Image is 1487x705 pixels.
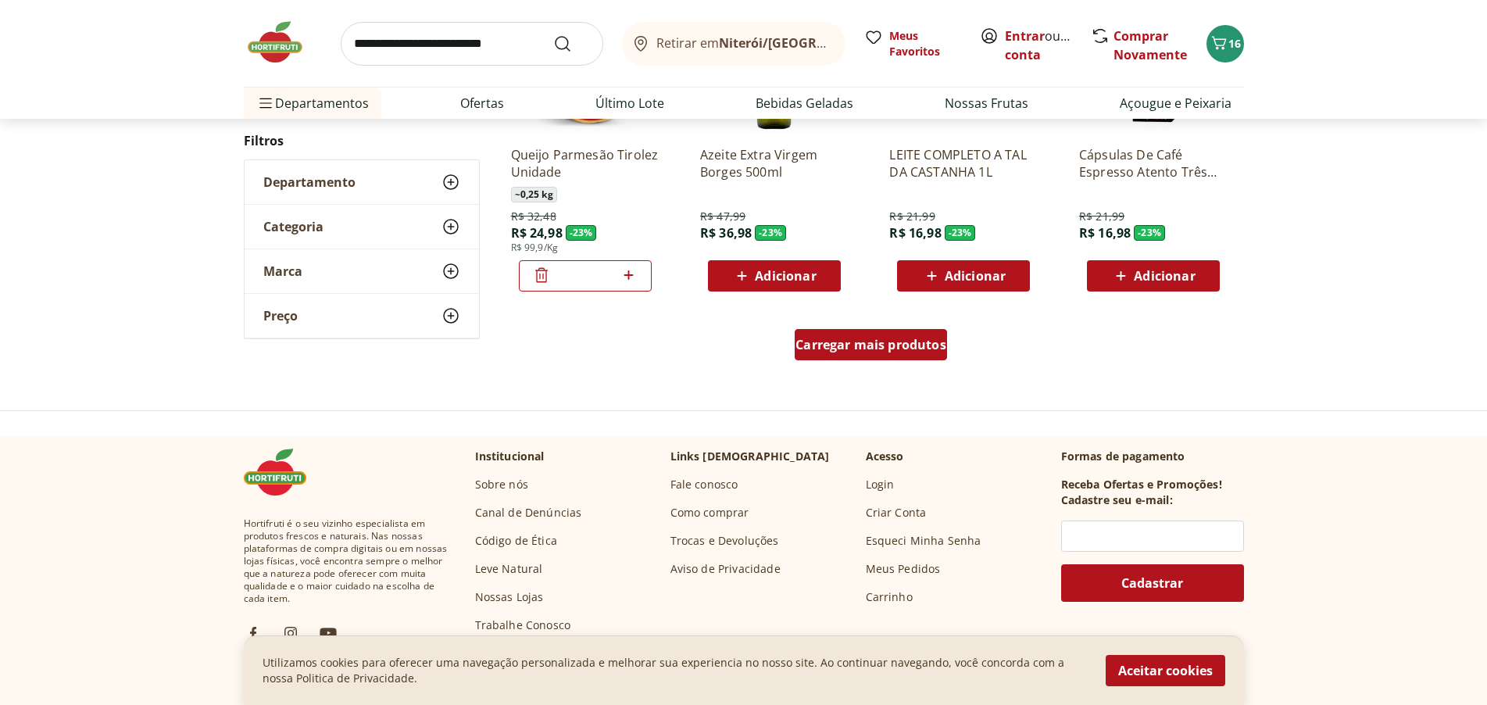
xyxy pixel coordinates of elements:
button: Retirar emNiterói/[GEOGRAPHIC_DATA] [622,22,845,66]
a: Trocas e Devoluções [670,533,779,549]
img: ytb [319,624,338,642]
input: search [341,22,603,66]
a: Entrar [1005,27,1045,45]
a: Carrinho [866,589,913,605]
a: Criar Conta [866,505,927,521]
b: Niterói/[GEOGRAPHIC_DATA] [719,34,897,52]
button: Aceitar cookies [1106,655,1225,686]
span: Adicionar [945,270,1006,282]
h2: Filtros [244,125,480,156]
span: Adicionar [755,270,816,282]
a: Meus Favoritos [864,28,961,59]
a: Fale conosco [670,477,738,492]
button: Menu [256,84,275,122]
a: Comprar Novamente [1113,27,1187,63]
span: R$ 16,98 [1079,224,1131,242]
button: Adicionar [897,260,1030,292]
button: Adicionar [1087,260,1220,292]
span: 16 [1228,36,1241,51]
a: Azeite Extra Virgem Borges 500ml [700,146,849,181]
span: Cadastrar [1121,577,1183,589]
a: Meus Pedidos [866,561,941,577]
a: LEITE COMPLETO A TAL DA CASTANHA 1L [889,146,1038,181]
span: ou [1005,27,1074,64]
a: Criar conta [1005,27,1091,63]
span: Hortifruti é o seu vizinho especialista em produtos frescos e naturais. Nas nossas plataformas de... [244,517,450,605]
a: Nossas Frutas [945,94,1028,113]
a: Código de Ética [475,533,557,549]
button: Categoria [245,205,479,249]
span: Retirar em [656,36,829,50]
button: Carrinho [1206,25,1244,63]
button: Preço [245,294,479,338]
span: Adicionar [1134,270,1195,282]
img: Hortifruti [244,449,322,496]
span: Marca [263,263,302,279]
a: Como comprar [670,505,749,521]
p: Acesso [866,449,904,464]
p: Links [DEMOGRAPHIC_DATA] [670,449,830,464]
button: Marca [245,249,479,293]
a: Nossas Lojas [475,589,544,605]
span: - 23 % [755,225,786,241]
span: R$ 24,98 [511,224,563,242]
span: Departamento [263,174,356,190]
img: Hortifruti [244,19,322,66]
a: Canal de Denúncias [475,505,582,521]
a: Esqueci Minha Senha [866,533,981,549]
h3: Receba Ofertas e Promoções! [1061,477,1222,492]
span: - 23 % [566,225,597,241]
a: Ofertas [460,94,504,113]
a: Último Lote [595,94,664,113]
a: Bebidas Geladas [756,94,853,113]
p: Utilizamos cookies para oferecer uma navegação personalizada e melhorar sua experiencia no nosso ... [263,655,1087,686]
span: Categoria [263,219,323,234]
button: Submit Search [553,34,591,53]
span: ~ 0,25 kg [511,187,557,202]
img: ig [281,624,300,642]
span: R$ 32,48 [511,209,556,224]
a: Carregar mais produtos [795,329,947,367]
a: Queijo Parmesão Tirolez Unidade [511,146,659,181]
button: Cadastrar [1061,564,1244,602]
img: fb [244,624,263,642]
h3: Cadastre seu e-mail: [1061,492,1173,508]
span: Preço [263,308,298,324]
a: Trabalhe Conosco [475,617,571,633]
span: - 23 % [1134,225,1165,241]
p: Institucional [475,449,545,464]
span: Departamentos [256,84,369,122]
span: R$ 21,99 [889,209,935,224]
span: - 23 % [945,225,976,241]
a: Aviso de Privacidade [670,561,781,577]
span: R$ 21,99 [1079,209,1124,224]
span: R$ 16,98 [889,224,941,242]
a: Cápsulas De Café Espresso Atento Três Corações [1079,146,1228,181]
a: Sobre nós [475,477,528,492]
span: Meus Favoritos [889,28,961,59]
span: R$ 47,99 [700,209,745,224]
span: R$ 99,9/Kg [511,242,559,254]
button: Departamento [245,160,479,204]
p: Formas de pagamento [1061,449,1244,464]
a: Leve Natural [475,561,543,577]
span: Carregar mais produtos [795,338,946,351]
span: R$ 36,98 [700,224,752,242]
button: Adicionar [708,260,841,292]
a: Açougue e Peixaria [1120,94,1231,113]
a: Login [866,477,895,492]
